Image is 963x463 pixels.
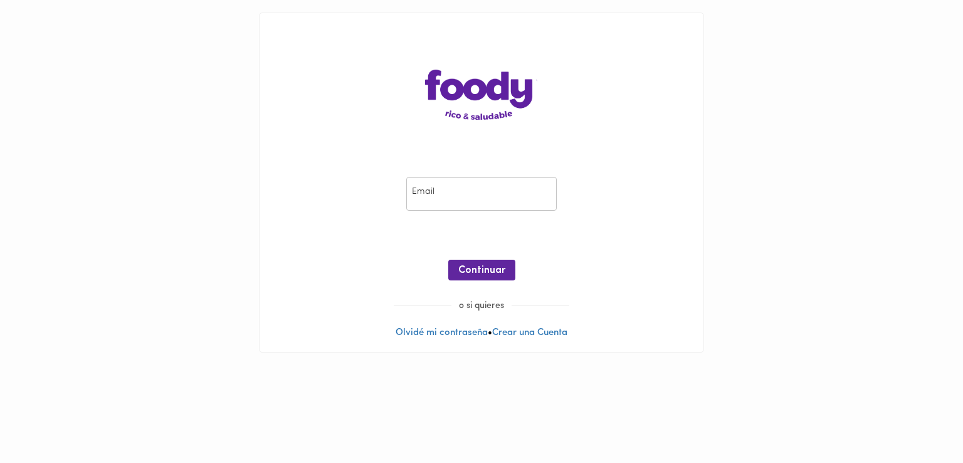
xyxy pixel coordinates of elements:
[406,177,557,211] input: pepitoperez@gmail.com
[448,260,515,280] button: Continuar
[458,265,505,277] span: Continuar
[492,328,567,338] a: Crear una Cuenta
[260,13,703,352] div: •
[425,70,538,120] img: logo-main-page.png
[396,328,488,338] a: Olvidé mi contraseña
[451,301,512,311] span: o si quieres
